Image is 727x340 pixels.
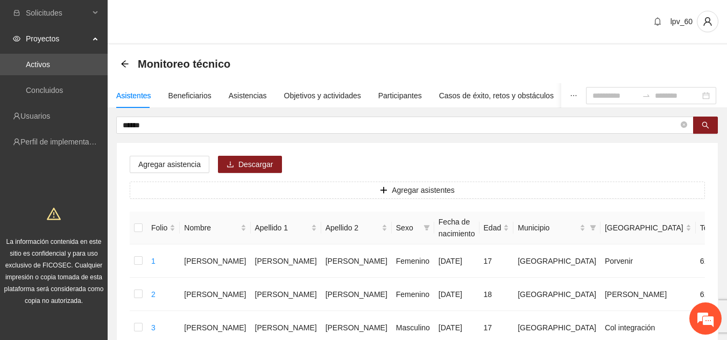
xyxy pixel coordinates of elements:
td: Femenino [392,244,434,278]
th: Folio [147,212,180,244]
div: Back [121,60,129,69]
span: Proyectos [26,28,89,49]
span: Descargar [238,158,273,170]
td: 18 [479,278,514,311]
span: swap-right [642,91,651,100]
span: Solicitudes [26,2,89,24]
div: Objetivos y actividades [284,90,361,102]
div: Asistencias [229,90,267,102]
span: close-circle [681,121,687,128]
button: Agregar asistencia [130,156,209,173]
span: Sexo [396,222,419,234]
span: close-circle [681,120,687,131]
span: Apellido 1 [255,222,309,234]
span: filter [421,220,432,236]
td: [PERSON_NAME] [251,278,321,311]
td: Porvenir [601,244,696,278]
th: Apellido 2 [321,212,392,244]
button: search [693,117,718,134]
a: Concluidos [26,86,63,95]
span: search [702,121,709,130]
div: Casos de éxito, retos y obstáculos [439,90,554,102]
div: Asistentes [116,90,151,102]
div: Participantes [378,90,422,102]
span: filter [424,225,430,231]
span: Apellido 2 [326,222,379,234]
button: ellipsis [561,83,586,108]
td: 17 [479,244,514,278]
span: arrow-left [121,60,129,68]
a: Activos [26,60,50,69]
th: Nombre [180,212,250,244]
th: Fecha de nacimiento [434,212,479,244]
span: filter [590,225,596,231]
td: [PERSON_NAME] [180,244,250,278]
td: [PERSON_NAME] [321,278,392,311]
span: inbox [13,9,20,17]
span: Agregar asistentes [392,184,455,196]
span: La información contenida en este sitio es confidencial y para uso exclusivo de FICOSEC. Cualquier... [4,238,104,305]
td: [PERSON_NAME] [601,278,696,311]
span: [GEOGRAPHIC_DATA] [605,222,683,234]
td: [GEOGRAPHIC_DATA] [513,244,601,278]
th: Apellido 1 [251,212,321,244]
a: Perfil de implementadora [20,138,104,146]
a: 3 [151,323,156,332]
span: bell [650,17,666,26]
button: plusAgregar asistentes [130,182,705,199]
span: download [227,161,234,169]
span: Folio [151,222,167,234]
span: to [642,91,651,100]
a: 1 [151,257,156,265]
span: lpv_60 [670,17,693,26]
span: Agregar asistencia [138,158,201,170]
a: 2 [151,290,156,299]
td: Femenino [392,278,434,311]
th: Edad [479,212,514,244]
button: user [697,11,718,32]
div: Beneficiarios [168,90,211,102]
span: eye [13,35,20,42]
td: [DATE] [434,244,479,278]
th: Colonia [601,212,696,244]
td: [GEOGRAPHIC_DATA] [513,278,601,311]
a: Usuarios [20,112,50,120]
span: ellipsis [570,92,577,99]
th: Municipio [513,212,601,244]
span: Edad [484,222,502,234]
span: plus [380,186,387,195]
td: [PERSON_NAME] [251,244,321,278]
span: Municipio [518,222,577,234]
td: [PERSON_NAME] [180,278,250,311]
button: bell [649,13,666,30]
span: warning [47,207,61,221]
td: [PERSON_NAME] [321,244,392,278]
span: user [697,17,718,26]
span: filter [588,220,598,236]
span: Nombre [184,222,238,234]
span: Monitoreo técnico [138,55,230,73]
button: downloadDescargar [218,156,282,173]
td: [DATE] [434,278,479,311]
